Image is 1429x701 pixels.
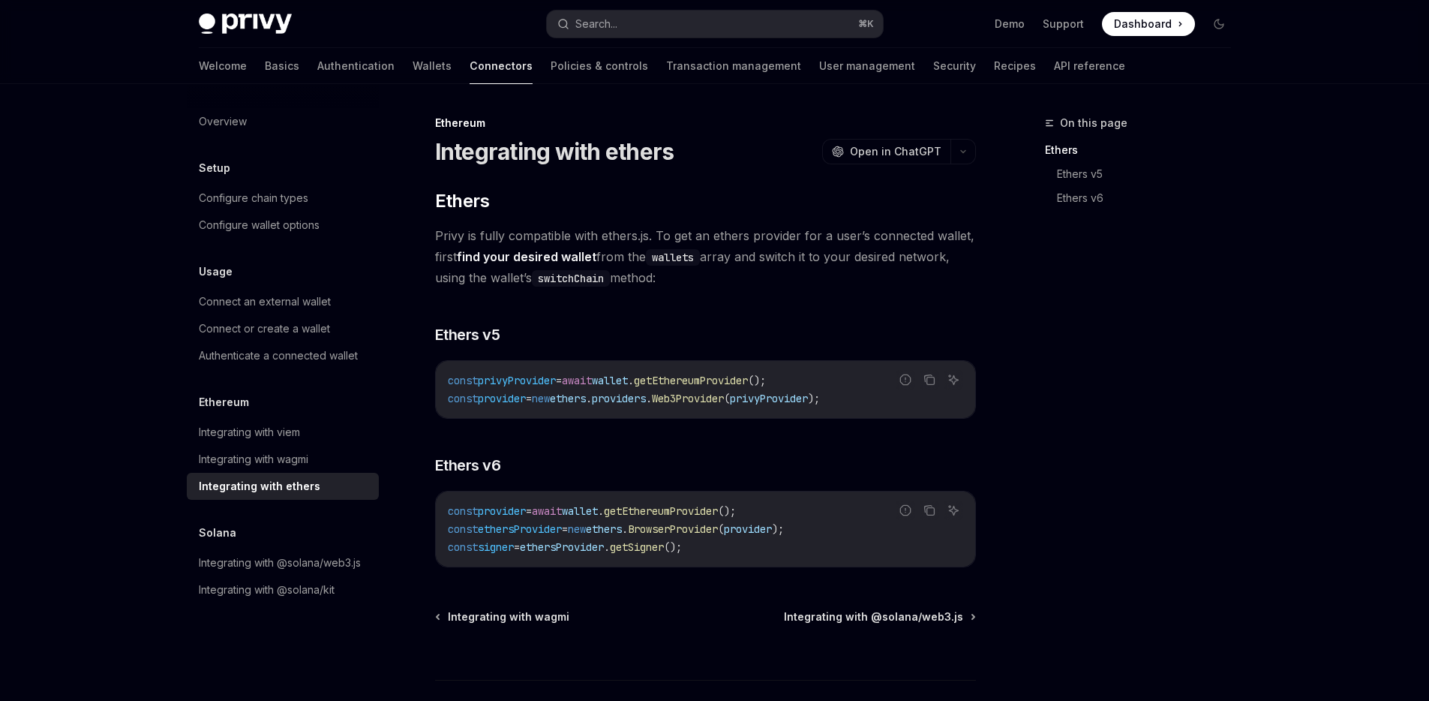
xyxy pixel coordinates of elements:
span: getEthereumProvider [634,374,748,387]
div: Integrating with wagmi [199,450,308,468]
div: Search... [575,15,617,33]
a: Integrating with @solana/web3.js [784,609,974,624]
span: provider [478,392,526,405]
span: . [622,522,628,536]
span: wallet [562,504,598,518]
button: Search...⌘K [547,11,883,38]
span: ethers [586,522,622,536]
span: (); [748,374,766,387]
button: Open in ChatGPT [822,139,950,164]
a: Configure wallet options [187,212,379,239]
span: Ethers v6 [435,455,501,476]
h5: Usage [199,263,233,281]
div: Integrating with @solana/web3.js [199,554,361,572]
code: wallets [646,249,700,266]
span: ( [724,392,730,405]
div: Configure wallet options [199,216,320,234]
span: signer [478,540,514,554]
span: const [448,392,478,405]
span: ethersProvider [520,540,604,554]
span: ); [808,392,820,405]
span: privyProvider [478,374,556,387]
div: Configure chain types [199,189,308,207]
a: Welcome [199,48,247,84]
span: provider [478,504,526,518]
div: Connect an external wallet [199,293,331,311]
a: Integrating with @solana/web3.js [187,549,379,576]
code: switchChain [532,270,610,287]
span: Open in ChatGPT [850,144,941,159]
a: Connect or create a wallet [187,315,379,342]
h5: Ethereum [199,393,249,411]
div: Ethereum [435,116,976,131]
a: Dashboard [1102,12,1195,36]
span: const [448,522,478,536]
a: Authentication [317,48,395,84]
span: await [532,504,562,518]
a: Wallets [413,48,452,84]
span: Integrating with wagmi [448,609,569,624]
span: . [628,374,634,387]
span: . [598,504,604,518]
a: Authenticate a connected wallet [187,342,379,369]
span: Ethers [435,189,489,213]
span: = [526,504,532,518]
a: Recipes [994,48,1036,84]
div: Overview [199,113,247,131]
div: Authenticate a connected wallet [199,347,358,365]
h1: Integrating with ethers [435,138,674,165]
button: Copy the contents from the code block [920,501,939,520]
a: User management [819,48,915,84]
a: Integrating with viem [187,419,379,446]
img: dark logo [199,14,292,35]
span: On this page [1060,114,1127,132]
button: Ask AI [944,370,963,390]
a: API reference [1054,48,1125,84]
span: ); [772,522,784,536]
span: (); [664,540,682,554]
a: Overview [187,108,379,135]
span: = [556,374,562,387]
a: Integrating with wagmi [437,609,569,624]
a: Integrating with ethers [187,473,379,500]
span: await [562,374,592,387]
span: (); [718,504,736,518]
a: find your desired wallet [457,249,596,265]
span: providers [592,392,646,405]
span: BrowserProvider [628,522,718,536]
button: Ask AI [944,501,963,520]
span: getEthereumProvider [604,504,718,518]
a: Support [1043,17,1084,32]
span: ethers [550,392,586,405]
div: Integrating with @solana/kit [199,581,335,599]
button: Report incorrect code [896,501,915,520]
a: Ethers v5 [1045,162,1243,186]
span: privyProvider [730,392,808,405]
span: ethersProvider [478,522,562,536]
span: Web3Provider [652,392,724,405]
a: Ethers v6 [1045,186,1243,210]
h5: Setup [199,159,230,177]
span: Privy is fully compatible with ethers.js. To get an ethers provider for a user’s connected wallet... [435,225,976,288]
button: Copy the contents from the code block [920,370,939,390]
span: Dashboard [1114,17,1172,32]
span: . [604,540,610,554]
button: Toggle dark mode [1207,12,1231,36]
div: Connect or create a wallet [199,320,330,338]
a: Transaction management [666,48,801,84]
span: const [448,504,478,518]
a: Ethers [1045,138,1243,162]
span: = [526,392,532,405]
span: wallet [592,374,628,387]
h5: Solana [199,524,236,542]
span: provider [724,522,772,536]
span: . [646,392,652,405]
span: = [562,522,568,536]
a: Connect an external wallet [187,288,379,315]
a: Security [933,48,976,84]
a: Policies & controls [551,48,648,84]
span: = [514,540,520,554]
a: Configure chain types [187,185,379,212]
a: Demo [995,17,1025,32]
div: Integrating with viem [199,423,300,441]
